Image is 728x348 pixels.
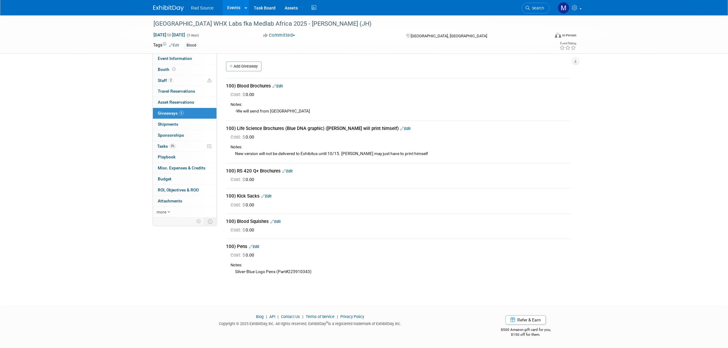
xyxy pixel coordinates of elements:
[157,144,176,149] span: Tasks
[158,165,205,170] span: Misc. Expenses & Credits
[249,244,259,249] a: Edit
[158,100,194,105] span: Asset Reservations
[158,133,184,138] span: Sponsorships
[153,320,467,327] div: Copyright © 2025 ExhibitDay, Inc. All rights reserved. ExhibitDay is a registered trademark of Ex...
[226,218,571,225] div: 100) Blood Squishes
[276,314,280,319] span: |
[153,97,216,108] a: Asset Reservations
[153,141,216,152] a: Tasks0%
[194,217,204,225] td: Personalize Event Tab Strip
[231,92,257,97] span: 0.00
[153,75,216,86] a: Staff2
[231,144,571,150] div: Notes:
[151,18,541,29] div: [GEOGRAPHIC_DATA] WHX Labs fka Medlab Africa 2025 - [PERSON_NAME] (JH)
[226,193,571,199] div: 100) Kick Sacks
[158,78,173,83] span: Staff
[169,43,179,47] a: Edit
[269,314,275,319] a: API
[153,64,216,75] a: Booth
[272,84,283,88] a: Edit
[400,126,411,131] a: Edit
[340,314,364,319] a: Privacy Policy
[562,33,576,38] div: In-Person
[231,268,571,275] div: Silver-Blue Logo Pens (Part#225910343)
[476,332,575,337] div: $150 off for them.
[555,33,561,38] img: Format-Inperson.png
[153,185,216,195] a: ROI, Objectives & ROO
[153,119,216,130] a: Shipments
[226,83,571,89] div: 100) Blood Brochures
[231,102,571,108] div: Notes:
[558,2,569,14] img: Melissa Conboy
[169,144,176,148] span: 0%
[231,252,257,258] span: 0.00
[264,314,268,319] span: |
[153,5,184,11] img: ExhibitDay
[204,217,216,225] td: Toggle Event Tabs
[157,209,166,214] span: more
[522,3,550,13] a: Search
[191,6,214,10] span: Rad Source
[153,196,216,206] a: Attachments
[158,187,199,192] span: ROI, Objectives & ROO
[179,111,184,115] span: 6
[226,61,261,71] a: Add Giveaway
[282,169,293,173] a: Edit
[231,252,246,258] span: Cost: $
[171,67,177,72] span: Booth not reserved yet
[207,78,212,83] span: Potential Scheduling Conflict -- at least one attendee is tagged in another overlapping event.
[153,86,216,97] a: Travel Reservations
[168,78,173,83] span: 2
[261,194,272,198] a: Edit
[231,108,571,114] div: -We will send from [GEOGRAPHIC_DATA]
[158,67,177,72] span: Booth
[505,315,546,324] a: Refer & Earn
[153,130,216,141] a: Sponsorships
[226,243,571,250] div: 100) Pens
[306,314,334,319] a: Terms of Service
[514,32,577,41] div: Event Format
[530,6,544,10] span: Search
[335,314,339,319] span: |
[256,314,264,319] a: Blog
[231,177,257,182] span: 0.00
[153,108,216,119] a: Giveaways6
[158,56,192,61] span: Event Information
[158,111,184,116] span: Giveaways
[158,89,195,94] span: Travel Reservations
[186,33,199,37] span: (3 days)
[411,34,487,38] span: [GEOGRAPHIC_DATA], [GEOGRAPHIC_DATA]
[226,168,571,174] div: 100) RS 420 Q+ Brochures
[231,202,257,208] span: 0.00
[153,152,216,162] a: Playbook
[153,42,179,49] td: Tags
[153,207,216,217] a: more
[476,323,575,337] div: $500 Amazon gift card for you,
[231,150,571,157] div: New version will not be delivered to Exhibitus until 10/15. [PERSON_NAME] may just have to print ...
[301,314,305,319] span: |
[158,198,182,203] span: Attachments
[153,53,216,64] a: Event Information
[226,125,571,132] div: 100) Life Science Brochures (Blue DNA graphic) ([PERSON_NAME] will print himself)
[153,174,216,184] a: Budget
[158,154,176,159] span: Playbook
[158,176,172,181] span: Budget
[231,227,257,233] span: 0.00
[281,314,300,319] a: Contact Us
[560,42,576,45] div: Event Rating
[166,32,172,37] span: to
[231,227,246,233] span: Cost: $
[153,32,185,38] span: [DATE] [DATE]
[261,32,297,39] button: Committed
[231,134,257,140] span: 0.00
[231,177,246,182] span: Cost: $
[326,321,328,324] sup: ®
[231,134,246,140] span: Cost: $
[153,163,216,173] a: Misc. Expenses & Credits
[231,262,571,268] div: Notes:
[231,92,246,97] span: Cost: $
[185,42,198,49] div: Blood
[270,219,281,224] a: Edit
[158,122,178,127] span: Shipments
[231,202,246,208] span: Cost: $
